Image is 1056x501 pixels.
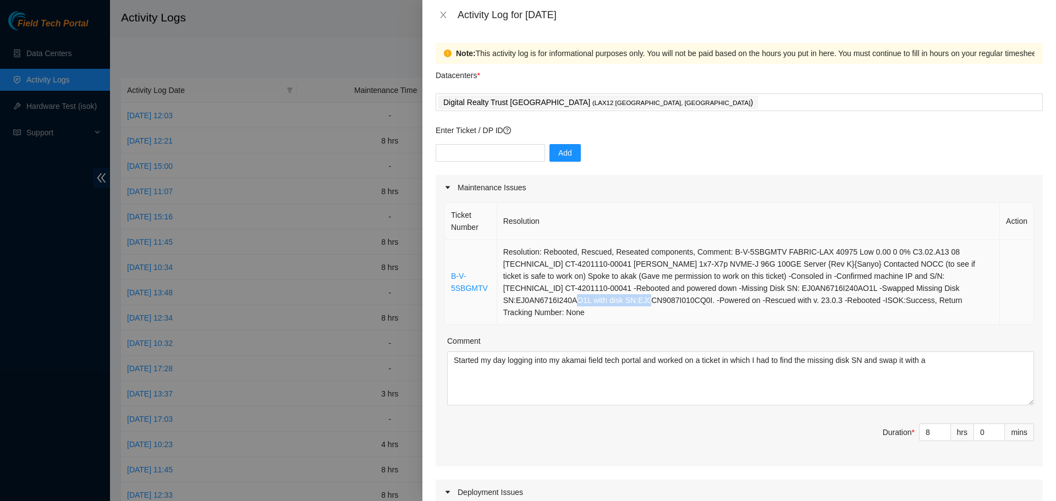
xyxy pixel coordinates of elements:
button: Close [436,10,451,20]
span: caret-right [444,489,451,496]
span: close [439,10,448,19]
textarea: Comment [447,351,1034,405]
div: Maintenance Issues [436,175,1043,200]
td: Resolution: Rebooted, Rescued, Reseated components, Comment: B-V-5SBGMTV FABRIC-LAX 40975 Low 0.0... [497,240,1000,325]
p: Datacenters [436,64,480,81]
span: exclamation-circle [444,49,452,57]
span: caret-right [444,184,451,191]
strong: Note: [456,47,476,59]
th: Resolution [497,203,1000,240]
span: ( LAX12 [GEOGRAPHIC_DATA], [GEOGRAPHIC_DATA] [592,100,750,106]
div: hrs [951,423,974,441]
span: question-circle [503,126,511,134]
label: Comment [447,335,481,347]
div: mins [1005,423,1034,441]
div: Duration [883,426,915,438]
button: Add [549,144,581,162]
a: B-V-5SBGMTV [451,272,488,293]
div: Activity Log for [DATE] [458,9,1043,21]
span: Add [558,147,572,159]
p: Enter Ticket / DP ID [436,124,1043,136]
th: Ticket Number [445,203,497,240]
th: Action [1000,203,1034,240]
p: Digital Realty Trust [GEOGRAPHIC_DATA] ) [443,96,753,109]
